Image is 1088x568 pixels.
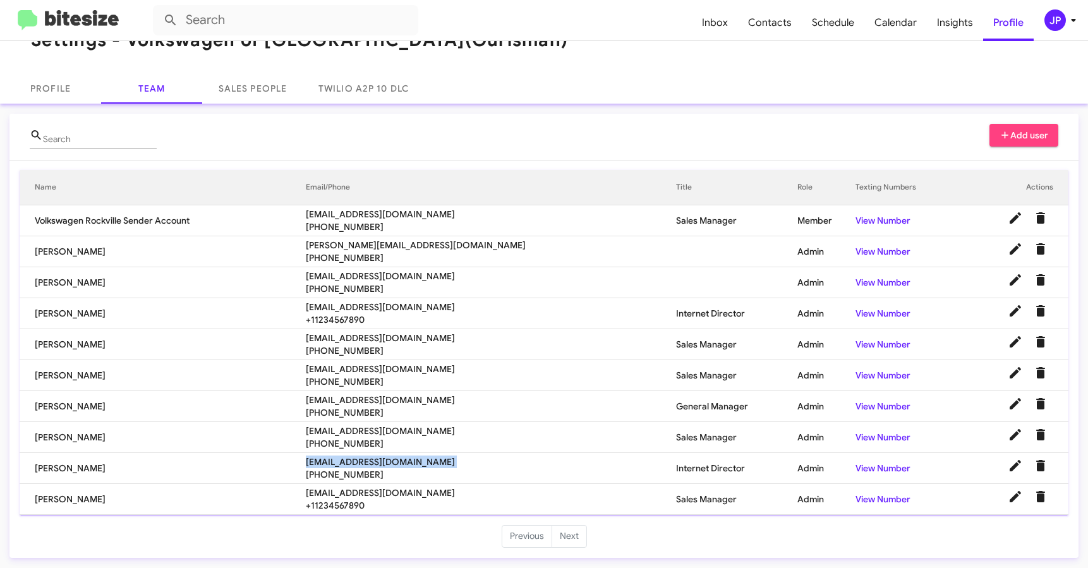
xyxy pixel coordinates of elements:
[20,422,306,453] td: [PERSON_NAME]
[306,486,676,499] span: [EMAIL_ADDRESS][DOMAIN_NAME]
[797,298,856,329] td: Admin
[855,246,910,257] a: View Number
[738,4,802,41] a: Contacts
[306,425,676,437] span: [EMAIL_ADDRESS][DOMAIN_NAME]
[20,298,306,329] td: [PERSON_NAME]
[1044,9,1066,31] div: JP
[306,406,676,419] span: [PHONE_NUMBER]
[20,453,306,484] td: [PERSON_NAME]
[1028,422,1053,447] button: Delete User
[676,484,797,515] td: Sales Manager
[1028,298,1053,323] button: Delete User
[31,30,568,51] h1: Settings - Volkswagen of [GEOGRAPHIC_DATA]
[802,4,864,41] a: Schedule
[692,4,738,41] a: Inbox
[855,370,910,381] a: View Number
[43,135,157,145] input: Name or Email
[797,236,856,267] td: Admin
[989,124,1059,147] button: Add user
[864,4,927,41] a: Calendar
[797,205,856,236] td: Member
[797,453,856,484] td: Admin
[676,170,797,205] th: Title
[676,422,797,453] td: Sales Manager
[306,208,676,221] span: [EMAIL_ADDRESS][DOMAIN_NAME]
[306,344,676,357] span: [PHONE_NUMBER]
[983,4,1034,41] a: Profile
[797,484,856,515] td: Admin
[303,73,424,104] a: Twilio A2P 10 DLC
[855,308,910,319] a: View Number
[797,170,856,205] th: Role
[1028,329,1053,354] button: Delete User
[202,73,303,104] a: Sales People
[676,298,797,329] td: Internet Director
[855,432,910,443] a: View Number
[927,4,983,41] a: Insights
[958,170,1068,205] th: Actions
[855,170,958,205] th: Texting Numbers
[306,468,676,481] span: [PHONE_NUMBER]
[306,313,676,326] span: +11234567890
[306,282,676,295] span: [PHONE_NUMBER]
[306,332,676,344] span: [EMAIL_ADDRESS][DOMAIN_NAME]
[676,329,797,360] td: Sales Manager
[1028,484,1053,509] button: Delete User
[306,499,676,512] span: +11234567890
[676,205,797,236] td: Sales Manager
[676,360,797,391] td: Sales Manager
[20,360,306,391] td: [PERSON_NAME]
[797,360,856,391] td: Admin
[306,221,676,233] span: [PHONE_NUMBER]
[306,170,676,205] th: Email/Phone
[855,215,910,226] a: View Number
[306,239,676,251] span: [PERSON_NAME][EMAIL_ADDRESS][DOMAIN_NAME]
[855,401,910,412] a: View Number
[855,462,910,474] a: View Number
[153,5,418,35] input: Search
[1028,267,1053,293] button: Delete User
[855,339,910,350] a: View Number
[1028,453,1053,478] button: Delete User
[306,270,676,282] span: [EMAIL_ADDRESS][DOMAIN_NAME]
[855,493,910,505] a: View Number
[1034,9,1074,31] button: JP
[306,437,676,450] span: [PHONE_NUMBER]
[1028,236,1053,262] button: Delete User
[306,301,676,313] span: [EMAIL_ADDRESS][DOMAIN_NAME]
[855,277,910,288] a: View Number
[306,394,676,406] span: [EMAIL_ADDRESS][DOMAIN_NAME]
[20,391,306,422] td: [PERSON_NAME]
[676,453,797,484] td: Internet Director
[306,456,676,468] span: [EMAIL_ADDRESS][DOMAIN_NAME]
[20,329,306,360] td: [PERSON_NAME]
[306,375,676,388] span: [PHONE_NUMBER]
[797,267,856,298] td: Admin
[101,73,202,104] a: Team
[676,391,797,422] td: General Manager
[20,484,306,515] td: [PERSON_NAME]
[1028,391,1053,416] button: Delete User
[20,236,306,267] td: [PERSON_NAME]
[797,391,856,422] td: Admin
[797,422,856,453] td: Admin
[1028,205,1053,231] button: Delete User
[20,205,306,236] td: Volkswagen Rockville Sender Account
[797,329,856,360] td: Admin
[20,267,306,298] td: [PERSON_NAME]
[306,363,676,375] span: [EMAIL_ADDRESS][DOMAIN_NAME]
[1028,360,1053,385] button: Delete User
[1000,124,1049,147] span: Add user
[20,170,306,205] th: Name
[306,251,676,264] span: [PHONE_NUMBER]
